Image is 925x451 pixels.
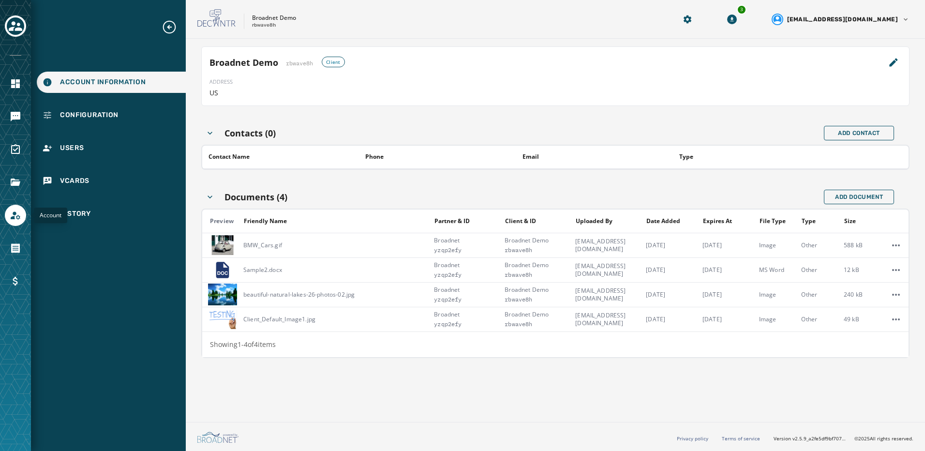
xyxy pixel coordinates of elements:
[240,213,291,229] button: Sort by [object Object]
[434,286,498,294] span: Broadnet
[60,209,91,219] span: History
[569,257,640,282] td: [EMAIL_ADDRESS][DOMAIN_NAME]
[759,291,795,299] span: image
[756,213,790,229] button: Sort by [object Object]
[208,308,237,331] img: Client_Default_Image1.jpg
[5,205,26,226] a: Navigate to Account
[838,129,880,137] span: Add Contact
[801,266,837,274] span: Other
[5,238,26,259] a: Navigate to Orders
[697,233,753,257] td: [DATE]
[37,105,186,126] a: Navigate to Configuration
[679,11,696,28] button: Manage global settings
[208,283,237,306] img: beautiful-natural-lakes-26-photos-02.jpg
[886,260,906,280] button: Sample2.docx document actions menu
[699,213,736,229] button: Sort by [object Object]
[224,190,287,204] h4: Documents (4)
[759,241,795,249] span: image
[759,316,795,323] span: image
[209,56,278,69] h4: Broadnet Demo
[886,236,906,255] button: BMW_Cars.gif document actions menu
[722,435,760,442] a: Terms of service
[505,261,569,269] span: Broadnet Demo
[697,257,753,282] td: [DATE]
[60,176,90,186] span: vCards
[675,149,697,165] button: Sort by [object Object]
[208,234,237,257] img: BMW_Cars.gif
[5,15,26,37] button: Toggle account select drawer
[774,435,847,442] span: Version
[252,14,296,22] p: Broadnet Demo
[238,282,428,307] td: beautiful-natural-lakes-26-photos-02.jpg
[37,203,186,225] a: Navigate to History
[640,233,697,257] td: [DATE]
[34,208,67,223] div: Account
[886,285,906,304] button: beautiful-natural-lakes-26-photos-02.jpg document actions menu
[838,307,880,331] td: 49 kB
[642,213,684,229] button: Sort by [object Object]
[787,15,898,23] span: [EMAIL_ADDRESS][DOMAIN_NAME]
[37,72,186,93] a: Navigate to Account Information
[505,286,569,294] span: Broadnet Demo
[640,282,697,307] td: [DATE]
[697,282,753,307] td: [DATE]
[252,22,276,29] p: rbwave8h
[505,237,569,244] span: Broadnet Demo
[792,435,847,442] span: v2.5.9_a2fe5df9bf7071e1522954d516a80c78c649093f
[5,172,26,193] a: Navigate to Files
[886,310,906,329] button: Client_Default_Image1.jpg document actions menu
[238,257,428,282] td: Sample2.docx
[505,311,569,318] span: Broadnet Demo
[5,106,26,127] a: Navigate to Messaging
[210,340,276,349] span: Showing 1 - 4 of 4 items
[434,261,498,269] span: Broadnet
[434,320,498,328] span: yzqp2efy
[37,170,186,192] a: Navigate to vCards
[824,126,894,140] button: Add Contact
[824,190,894,204] button: Add Document
[286,60,313,67] span: rbwave8h
[60,110,119,120] span: Configuration
[677,435,708,442] a: Privacy policy
[840,213,860,229] button: Sort by [object Object]
[801,316,837,323] span: Other
[210,217,237,225] div: Preview
[505,296,569,303] span: rbwave8h
[640,257,697,282] td: [DATE]
[60,143,84,153] span: Users
[505,246,569,254] span: rbwave8h
[838,257,880,282] td: 12 kB
[798,213,820,229] button: Sort by [object Object]
[768,10,913,29] button: User settings
[801,291,837,299] span: Other
[431,213,474,229] button: Sort by [object Object]
[5,271,26,292] a: Navigate to Billing
[238,307,428,331] td: Client_Default_Image1.jpg
[697,307,753,331] td: [DATE]
[209,78,233,86] span: ADDRESS
[224,126,276,140] h4: Contacts (0)
[801,241,837,249] span: Other
[505,271,569,279] span: rbwave8h
[322,57,345,67] div: Client
[854,435,913,442] span: © 2025 All rights reserved.
[723,11,741,28] button: Download Menu
[838,233,880,257] td: 588 kB
[505,320,569,328] span: rbwave8h
[838,282,880,307] td: 240 kB
[572,213,616,229] button: Sort by [object Object]
[501,213,540,229] button: Sort by [object Object]
[205,149,254,165] button: Sort by [object Object]
[434,271,498,279] span: yzqp2efy
[759,266,795,274] span: MS Word
[886,55,901,70] button: Edit Partner Details
[519,149,543,165] button: Sort by [object Object]
[569,233,640,257] td: [EMAIL_ADDRESS][DOMAIN_NAME]
[5,73,26,94] a: Navigate to Home
[60,77,146,87] span: Account Information
[569,307,640,331] td: [EMAIL_ADDRESS][DOMAIN_NAME]
[835,193,883,201] span: Add Document
[361,149,388,165] button: Sort by [object Object]
[569,282,640,307] td: [EMAIL_ADDRESS][DOMAIN_NAME]
[434,311,498,318] span: Broadnet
